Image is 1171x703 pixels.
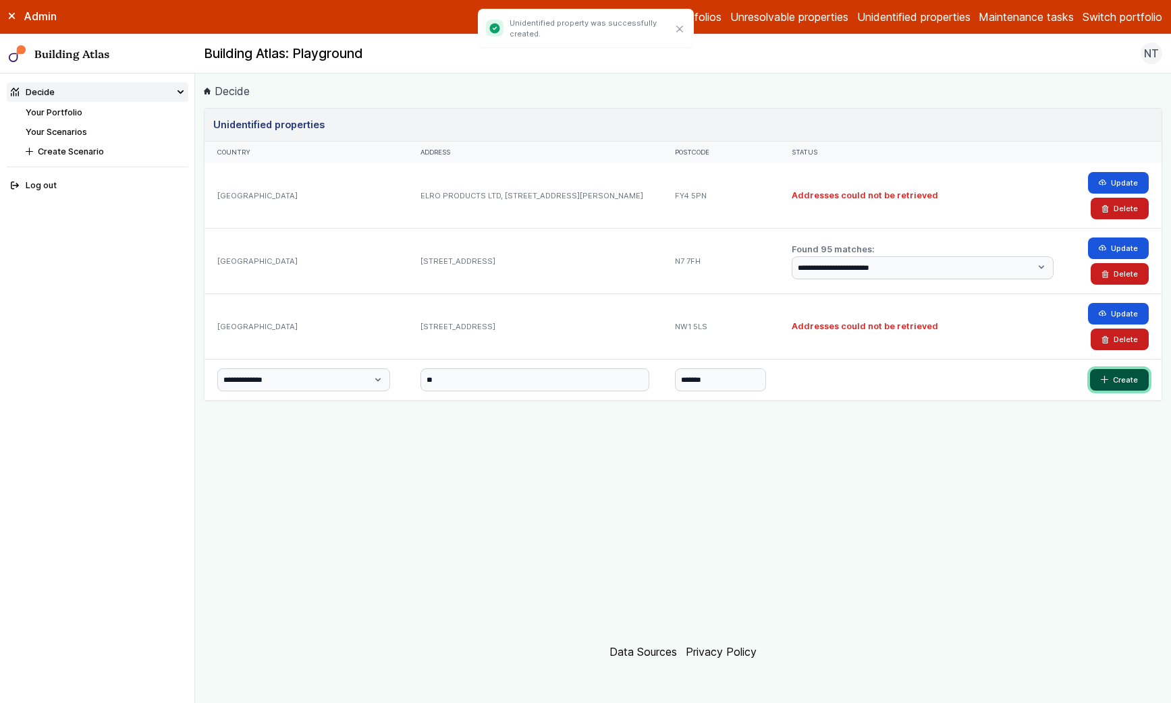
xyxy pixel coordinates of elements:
a: Decide [204,83,250,99]
a: Data Sources [609,645,677,658]
button: Close [671,20,688,38]
span: NT [1144,45,1159,61]
div: N7 7FH [662,228,778,293]
button: Create [1090,369,1149,391]
div: [STREET_ADDRESS] [408,228,662,293]
a: Unresolvable properties [730,9,848,25]
h2: Addresses could not be retrieved [792,320,1060,333]
div: FY4 5PN [662,163,778,228]
div: [GEOGRAPHIC_DATA] [205,163,408,228]
a: Your Scenarios [26,127,87,137]
button: Log out [7,176,188,196]
button: NT [1141,43,1162,64]
div: [GEOGRAPHIC_DATA] [205,228,408,293]
p: Unidentified property was successfully created. [510,18,670,39]
a: Privacy Policy [686,645,757,658]
button: Delete [1091,263,1149,285]
h2: Building Atlas: Playground [204,45,363,63]
div: ELRO PRODUCTS LTD, [STREET_ADDRESS][PERSON_NAME] [408,163,662,228]
div: NW1 5LS [662,293,778,359]
div: Postcode [675,148,765,157]
button: Update [1088,237,1149,259]
a: Portfolios [672,9,721,25]
a: Your Portfolio [26,107,82,117]
summary: Decide [7,82,188,102]
div: [GEOGRAPHIC_DATA] [205,293,408,359]
div: Address [420,148,649,157]
button: Delete [1091,198,1149,219]
div: [STREET_ADDRESS] [408,293,662,359]
h2: Addresses could not be retrieved [792,189,1060,202]
div: Decide [11,86,55,99]
button: Update [1088,303,1149,325]
button: Update [1088,172,1149,194]
div: Country [217,148,395,157]
div: Status [792,148,1060,157]
a: Unidentified properties [857,9,971,25]
button: Create Scenario [22,142,188,161]
button: Switch portfolio [1083,9,1162,25]
h3: Unidentified properties [213,117,325,132]
button: Delete [1091,329,1149,350]
h2: Found 95 matches: [792,243,1060,256]
img: main-0bbd2752.svg [9,45,26,63]
a: Maintenance tasks [979,9,1074,25]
